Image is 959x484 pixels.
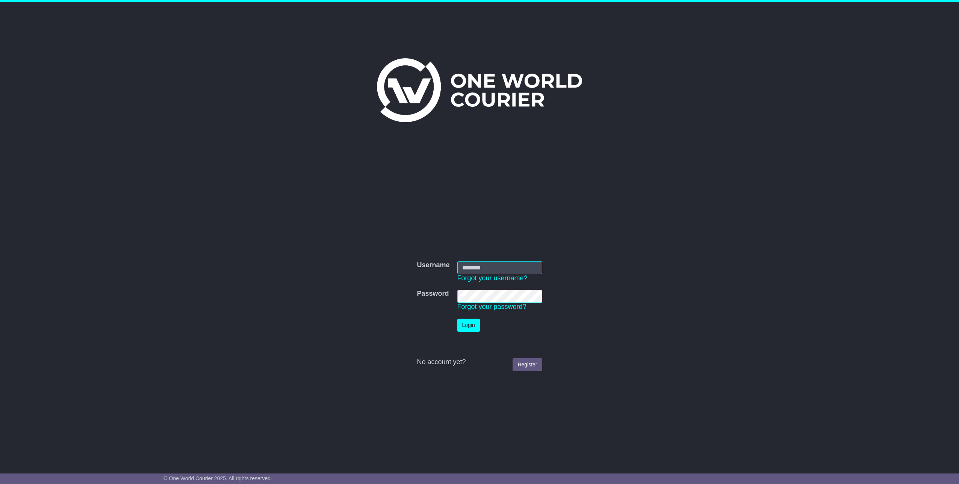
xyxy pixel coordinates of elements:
[513,358,542,371] a: Register
[377,58,582,122] img: One World
[417,261,449,269] label: Username
[457,274,528,282] a: Forgot your username?
[163,475,272,481] span: © One World Courier 2025. All rights reserved.
[457,303,526,310] a: Forgot your password?
[457,319,480,332] button: Login
[417,290,449,298] label: Password
[417,358,542,366] div: No account yet?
